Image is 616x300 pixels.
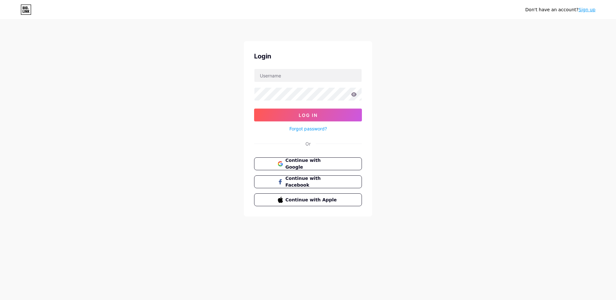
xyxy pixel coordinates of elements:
[254,51,362,61] div: Login
[254,193,362,206] button: Continue with Apple
[578,7,595,12] a: Sign up
[305,140,311,147] div: Or
[254,157,362,170] button: Continue with Google
[286,175,338,189] span: Continue with Facebook
[286,157,338,171] span: Continue with Google
[299,112,318,118] span: Log In
[254,109,362,121] button: Log In
[525,6,595,13] div: Don't have an account?
[286,197,338,203] span: Continue with Apple
[289,125,327,132] a: Forgot password?
[254,69,362,82] input: Username
[254,175,362,188] button: Continue with Facebook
